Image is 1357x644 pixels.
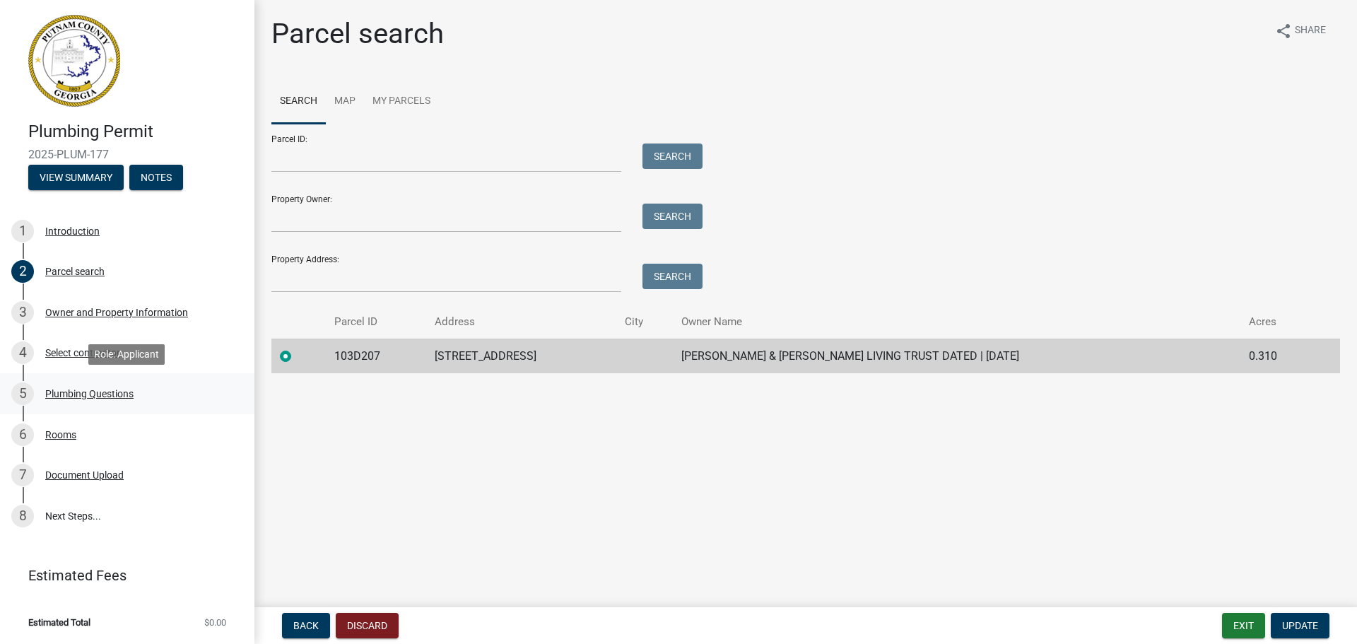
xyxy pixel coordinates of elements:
[45,226,100,236] div: Introduction
[673,305,1240,339] th: Owner Name
[426,305,616,339] th: Address
[11,220,34,242] div: 1
[642,144,703,169] button: Search
[45,348,120,358] div: Select contractor
[11,301,34,324] div: 3
[1295,23,1326,40] span: Share
[45,267,105,276] div: Parcel search
[45,389,134,399] div: Plumbing Questions
[364,79,439,124] a: My Parcels
[426,339,616,373] td: [STREET_ADDRESS]
[28,122,243,142] h4: Plumbing Permit
[282,613,330,638] button: Back
[11,464,34,486] div: 7
[1271,613,1329,638] button: Update
[28,148,226,161] span: 2025-PLUM-177
[129,172,183,184] wm-modal-confirm: Notes
[1275,23,1292,40] i: share
[88,344,165,365] div: Role: Applicant
[673,339,1240,373] td: [PERSON_NAME] & [PERSON_NAME] LIVING TRUST DATED | [DATE]
[1264,17,1337,45] button: shareShare
[326,339,426,373] td: 103D207
[45,470,124,480] div: Document Upload
[45,430,76,440] div: Rooms
[642,264,703,289] button: Search
[336,613,399,638] button: Discard
[616,305,673,339] th: City
[11,382,34,405] div: 5
[326,305,426,339] th: Parcel ID
[271,79,326,124] a: Search
[1222,613,1265,638] button: Exit
[11,561,232,590] a: Estimated Fees
[11,341,34,364] div: 4
[28,15,120,107] img: Putnam County, Georgia
[293,620,319,631] span: Back
[45,308,188,317] div: Owner and Property Information
[271,17,444,51] h1: Parcel search
[28,165,124,190] button: View Summary
[204,618,226,627] span: $0.00
[1240,339,1312,373] td: 0.310
[11,505,34,527] div: 8
[28,618,90,627] span: Estimated Total
[326,79,364,124] a: Map
[1240,305,1312,339] th: Acres
[11,260,34,283] div: 2
[129,165,183,190] button: Notes
[11,423,34,446] div: 6
[642,204,703,229] button: Search
[1282,620,1318,631] span: Update
[28,172,124,184] wm-modal-confirm: Summary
